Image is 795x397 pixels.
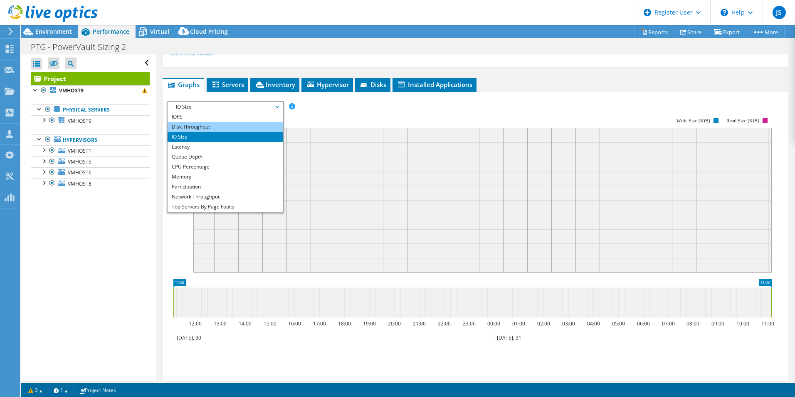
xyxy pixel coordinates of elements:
text: 12:00 [188,320,201,327]
li: IO Size [168,132,283,142]
text: 14:00 [238,320,251,327]
span: VMHOST5 [68,158,91,165]
a: VMHOST6 [31,167,150,178]
a: VMHOST9 [31,115,150,126]
span: VMHOST8 [68,180,91,187]
span: Cloud Pricing [190,27,228,35]
span: Servers [211,80,244,89]
span: Hypervisor [306,80,349,89]
text: 16:00 [288,320,301,327]
text: 02:00 [537,320,550,327]
a: 2 [22,385,48,395]
a: Export [708,25,746,38]
text: 05:00 [612,320,625,327]
text: 01:00 [512,320,525,327]
span: Performance [93,27,129,35]
li: Network Throughput [168,192,283,202]
li: Top Servers By Page Faults [168,202,283,212]
text: 08:00 [686,320,699,327]
a: Reports [635,25,674,38]
h1: PTG - PowerVault Sizing 2 [27,42,139,52]
text: 15:00 [263,320,276,327]
text: 23:00 [462,320,475,327]
text: 06:00 [637,320,649,327]
span: IO Size [172,102,279,112]
text: 10:00 [736,320,749,327]
a: Physical Servers [31,104,150,115]
span: VMHOST9 [68,117,91,124]
a: Hypervisors [31,134,150,145]
span: VMHOST6 [68,169,91,176]
text: 20:00 [388,320,400,327]
text: Write Size (KiB) [676,118,710,124]
a: Project [31,72,150,85]
b: VMHOST9 [59,87,84,94]
span: Graphs [167,80,200,89]
text: 22:00 [437,320,450,327]
li: IOPS [168,112,283,122]
text: 19:00 [363,320,375,327]
a: More Information [171,50,220,57]
li: CPU Percentage [168,162,283,172]
text: 13:00 [213,320,226,327]
a: More [746,25,785,38]
text: 09:00 [711,320,724,327]
text: 04:00 [587,320,600,327]
li: Latency [168,142,283,152]
a: Share [674,25,708,38]
a: VMHOST5 [31,156,150,167]
li: Participation [168,182,283,192]
text: 07:00 [662,320,674,327]
text: 21:00 [412,320,425,327]
text: Read Size (KiB) [726,118,759,124]
text: 00:00 [487,320,500,327]
a: VMHOST8 [31,178,150,189]
text: 17:00 [313,320,326,327]
a: 1 [48,385,74,395]
span: Virtual [150,27,169,35]
text: 03:00 [562,320,575,327]
li: Queue Depth [168,152,283,162]
a: VMHOST9 [31,85,150,96]
a: Project Notes [73,385,122,395]
text: 11:00 [761,320,774,327]
span: Disks [359,80,386,89]
li: Disk Throughput [168,122,283,132]
li: Memory [168,172,283,182]
span: Installed Applications [397,80,472,89]
span: VMHOST1 [68,147,91,154]
a: VMHOST1 [31,145,150,156]
span: JS [773,6,786,19]
svg: \n [721,9,728,16]
text: 18:00 [338,320,351,327]
span: Environment [35,27,72,35]
span: Inventory [254,80,295,89]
